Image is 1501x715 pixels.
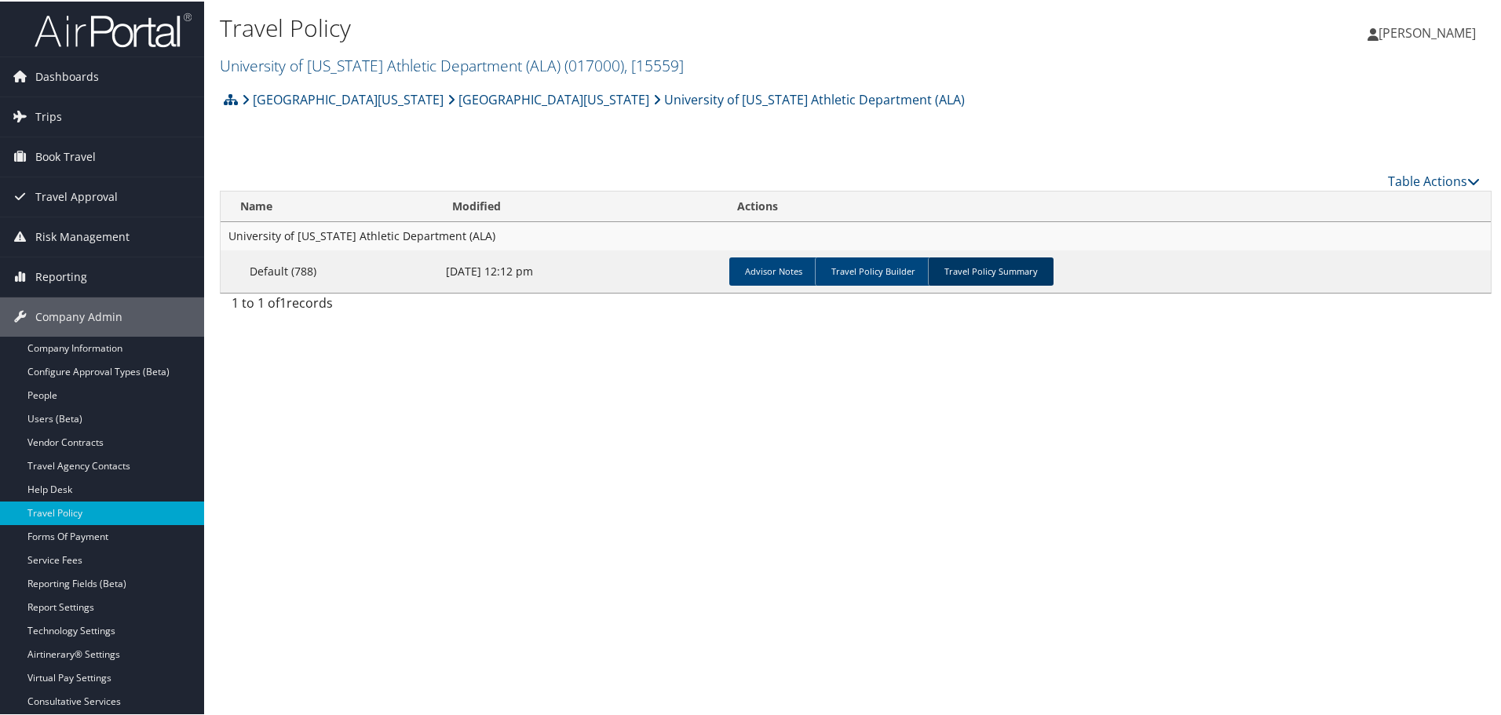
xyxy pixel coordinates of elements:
[438,190,723,221] th: Modified: activate to sort column ascending
[1388,171,1480,188] a: Table Actions
[438,249,723,291] td: [DATE] 12:12 pm
[221,221,1491,249] td: University of [US_STATE] Athletic Department (ALA)
[564,53,624,75] span: ( 017000 )
[35,136,96,175] span: Book Travel
[35,296,122,335] span: Company Admin
[653,82,965,114] a: University of [US_STATE] Athletic Department (ALA)
[447,82,649,114] a: [GEOGRAPHIC_DATA][US_STATE]
[220,53,684,75] a: University of [US_STATE] Athletic Department (ALA)
[35,256,87,295] span: Reporting
[1379,23,1476,40] span: [PERSON_NAME]
[35,176,118,215] span: Travel Approval
[35,216,130,255] span: Risk Management
[1368,8,1492,55] a: [PERSON_NAME]
[242,82,444,114] a: [GEOGRAPHIC_DATA][US_STATE]
[279,293,287,310] span: 1
[220,10,1068,43] h1: Travel Policy
[729,256,818,284] a: Advisor Notes
[232,292,526,319] div: 1 to 1 of records
[928,256,1054,284] a: Travel Policy Summary
[815,256,931,284] a: Travel Policy Builder
[35,96,62,135] span: Trips
[221,249,438,291] td: Default (788)
[221,190,438,221] th: Name: activate to sort column ascending
[624,53,684,75] span: , [ 15559 ]
[723,190,1491,221] th: Actions
[35,10,192,47] img: airportal-logo.png
[35,56,99,95] span: Dashboards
